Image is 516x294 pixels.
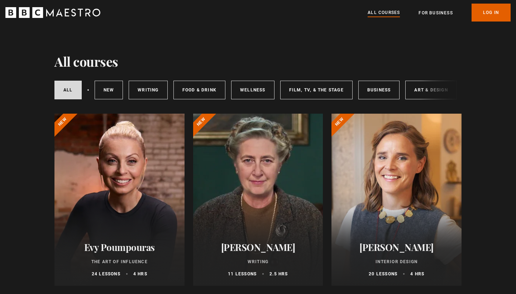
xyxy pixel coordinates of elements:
[331,114,462,286] a: [PERSON_NAME] Interior Design 20 lessons 4 hrs New
[92,271,120,277] p: 24 lessons
[63,242,176,253] h2: Evy Poumpouras
[228,271,257,277] p: 11 lessons
[340,259,453,265] p: Interior Design
[193,114,323,286] a: [PERSON_NAME] Writing 11 lessons 2.5 hrs New
[54,81,82,99] a: All
[202,242,315,253] h2: [PERSON_NAME]
[129,81,167,99] a: Writing
[472,4,511,22] a: Log In
[280,81,353,99] a: Film, TV, & The Stage
[54,54,118,69] h1: All courses
[340,242,453,253] h2: [PERSON_NAME]
[63,259,176,265] p: The Art of Influence
[5,7,100,18] svg: BBC Maestro
[368,9,400,17] a: All Courses
[54,114,185,286] a: Evy Poumpouras The Art of Influence 24 lessons 4 hrs New
[405,81,457,99] a: Art & Design
[269,271,288,277] p: 2.5 hrs
[368,4,511,22] nav: Primary
[95,81,123,99] a: New
[369,271,397,277] p: 20 lessons
[410,271,424,277] p: 4 hrs
[419,9,453,16] a: For business
[133,271,147,277] p: 4 hrs
[202,259,315,265] p: Writing
[231,81,274,99] a: Wellness
[173,81,225,99] a: Food & Drink
[358,81,400,99] a: Business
